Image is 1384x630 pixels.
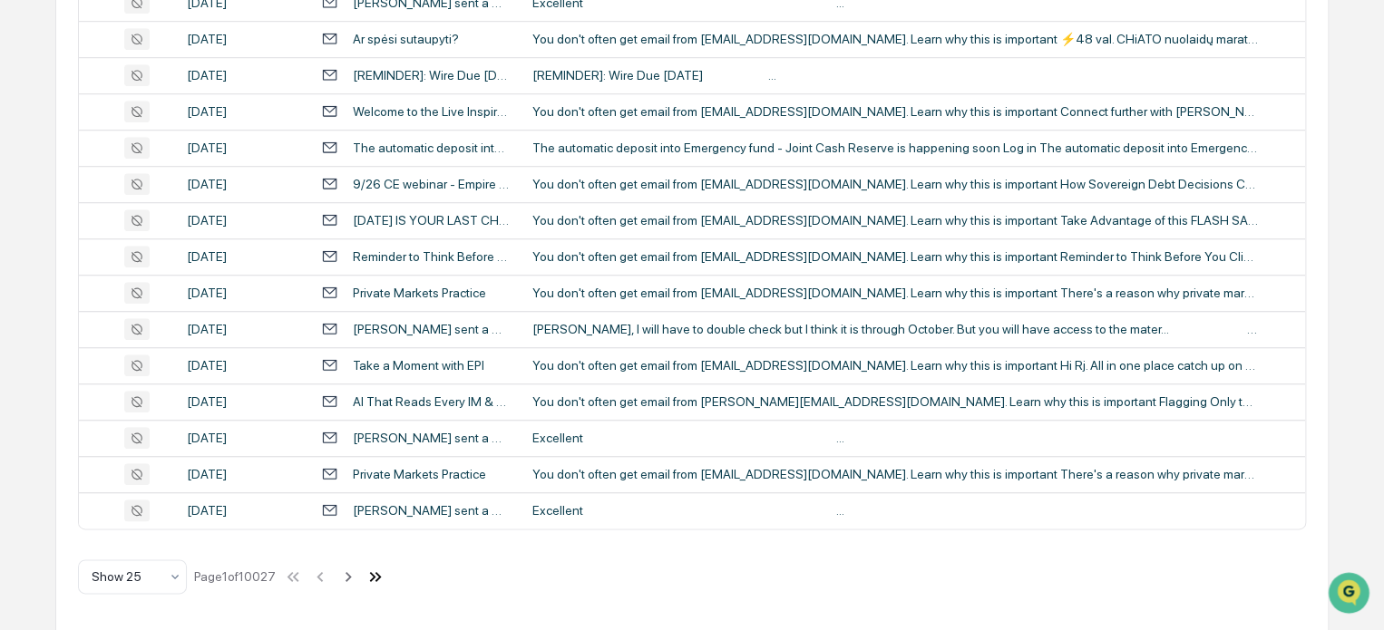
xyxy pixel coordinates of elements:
div: You don't often get email from [EMAIL_ADDRESS][DOMAIN_NAME]. Learn why this is important Reminder... [532,249,1258,264]
a: 🖐️Preclearance [11,221,124,254]
div: The automatic deposit into Emergency fund - Joint Cash Reserve is happening soon [353,141,511,155]
div: Welcome to the Live Inspired Family [353,104,511,119]
button: Start new chat [308,144,330,166]
div: [REMINDER]: Wire Due [DATE] [353,68,511,82]
div: [DATE] IS YOUR LAST CHANCE TO SAVE 🚨 [353,213,511,228]
div: [PERSON_NAME], I will have to double check but I think it is through October. But you will have a... [532,322,1258,336]
div: [DATE] [187,141,300,155]
span: Data Lookup [36,263,114,281]
a: 🗄️Attestations [124,221,232,254]
div: [DATE] [187,177,300,191]
div: Reminder to Think Before You Click! [353,249,511,264]
div: [DATE] [187,286,300,300]
div: 9/26 CE webinar - Empire of IOU: the investment megatrend of government spending [353,177,511,191]
div: [DATE] [187,249,300,264]
a: Powered byPylon [128,306,219,321]
div: 🗄️ [132,230,146,245]
div: [PERSON_NAME] sent a message [353,322,511,336]
div: You don't often get email from [EMAIL_ADDRESS][DOMAIN_NAME]. Learn why this is important Connect ... [532,104,1258,119]
div: AI That Reads Every IM & Pitch Deck in Seconds [353,394,511,409]
div: Start new chat [62,139,297,157]
div: Page 1 of 10027 [194,569,276,584]
div: Excellent ‌ ‌ ‌ ‌ ‌ ‌ ‌ ‌ ‌ ‌ ‌ ‌ ‌ ‌ ‌ ‌ ‌ ‌ ‌ ‌ ‌ ‌ ‌ ‌ ‌ ‌ ‌ ‌ ‌ ‌ ‌ ‌ ‌ ‌ ‌ ‌ ‌ ‌ ‌ ‌ ‌ ‌ ‌ ‌... [532,503,1258,518]
span: Attestations [150,228,225,247]
p: How can we help? [18,38,330,67]
img: 1746055101610-c473b297-6a78-478c-a979-82029cc54cd1 [18,139,51,171]
div: 🖐️ [18,230,33,245]
div: Private Markets Practice [353,286,486,300]
div: [DATE] [187,431,300,445]
span: Preclearance [36,228,117,247]
div: [DATE] [187,104,300,119]
div: The automatic deposit into Emergency fund - Joint Cash Reserve is happening soon Log in The autom... [532,141,1258,155]
div: You don't often get email from [EMAIL_ADDRESS][DOMAIN_NAME]. Learn why this is important There's ... [532,286,1258,300]
div: [DATE] [187,467,300,481]
div: [PERSON_NAME] sent a message [353,431,511,445]
div: You don't often get email from [EMAIL_ADDRESS][DOMAIN_NAME]. Learn why this is important How Sove... [532,177,1258,191]
div: Private Markets Practice [353,467,486,481]
div: [DATE] [187,68,300,82]
div: [DATE] [187,322,300,336]
div: [DATE] [187,32,300,46]
div: You don't often get email from [EMAIL_ADDRESS][DOMAIN_NAME]. Learn why this is important There's ... [532,467,1258,481]
a: 🔎Data Lookup [11,256,122,288]
div: [DATE] [187,358,300,373]
div: [DATE] [187,394,300,409]
div: [REMINDER]: Wire Due [DATE] ‌​‍‎‏﻿ ‌​‍‎‏﻿ ‌​‍‎‏﻿ ‌​‍‎‏﻿ ‌​‍‎‏﻿ ‌​‍‎‏﻿ ‌​‍‎‏﻿ ‌​‍‎‏﻿ ‌​‍‎‏﻿ ‌​‍‎‏﻿... [532,68,1258,82]
div: You don't often get email from [EMAIL_ADDRESS][DOMAIN_NAME]. Learn why this is important ⚡48 val.... [532,32,1258,46]
div: Ar spėsi sutaupyti? [353,32,459,46]
span: Pylon [180,307,219,321]
div: [DATE] [187,213,300,228]
div: You don't often get email from [EMAIL_ADDRESS][DOMAIN_NAME]. Learn why this is important Take Adv... [532,213,1258,228]
iframe: Open customer support [1326,570,1375,619]
div: You don't often get email from [EMAIL_ADDRESS][DOMAIN_NAME]. Learn why this is important Hi Rj. A... [532,358,1258,373]
div: [PERSON_NAME] sent a message [353,503,511,518]
div: Take a Moment with EPI [353,358,484,373]
div: You don't often get email from [PERSON_NAME][EMAIL_ADDRESS][DOMAIN_NAME]. Learn why this is impor... [532,394,1258,409]
div: [DATE] [187,503,300,518]
div: Excellent ‌ ‌ ‌ ‌ ‌ ‌ ‌ ‌ ‌ ‌ ‌ ‌ ‌ ‌ ‌ ‌ ‌ ‌ ‌ ‌ ‌ ‌ ‌ ‌ ‌ ‌ ‌ ‌ ‌ ‌ ‌ ‌ ‌ ‌ ‌ ‌ ‌ ‌ ‌ ‌ ‌ ‌ ‌ ‌... [532,431,1258,445]
div: We're available if you need us! [62,157,229,171]
div: 🔎 [18,265,33,279]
